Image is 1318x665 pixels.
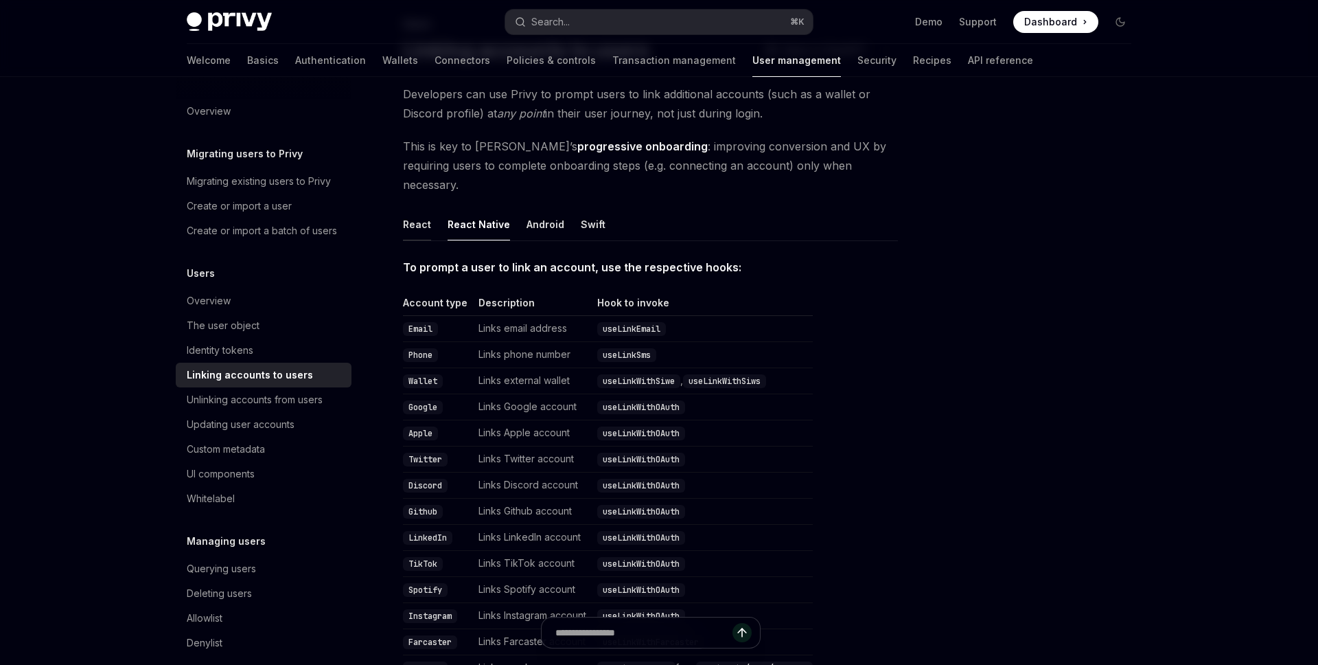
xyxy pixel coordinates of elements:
a: UI components [176,462,351,486]
td: Links external wallet [473,368,592,394]
a: Whitelabel [176,486,351,511]
td: Links Github account [473,499,592,525]
em: any point [497,106,545,120]
button: React Native [448,208,510,240]
code: useLinkWithOAuth [597,505,685,519]
div: Linking accounts to users [187,367,313,383]
div: Unlinking accounts from users [187,392,323,408]
td: , [592,368,813,394]
code: useLinkEmail [597,322,666,336]
td: Links Apple account [473,420,592,447]
a: Querying users [176,556,351,581]
strong: progressive onboarding [577,139,708,153]
div: Overview [187,103,231,120]
div: Whitelabel [187,491,235,507]
a: Unlinking accounts from users [176,387,351,412]
a: Identity tokens [176,338,351,363]
code: useLinkWithOAuth [597,583,685,597]
a: Create or import a user [176,194,351,218]
a: Support [959,15,997,29]
code: useLinkWithOAuth [597,401,685,414]
code: useLinkWithOAuth [597,453,685,466]
td: Links Spotify account [473,577,592,603]
div: Overview [187,293,231,309]
a: Denylist [176,631,351,655]
a: Welcome [187,44,231,77]
code: useLinkWithOAuth [597,557,685,571]
code: useLinkWithOAuth [597,479,685,493]
a: Overview [176,99,351,124]
code: Wallet [403,374,443,388]
code: useLinkWithSiws [683,374,766,388]
button: Android [527,208,564,240]
code: Discord [403,479,448,493]
code: useLinkWithOAuth [597,609,685,623]
h5: Users [187,265,215,282]
th: Account type [403,296,473,316]
a: Create or import a batch of users [176,218,351,243]
span: Developers can use Privy to prompt users to link additional accounts (such as a wallet or Discord... [403,84,898,123]
a: Dashboard [1013,11,1098,33]
span: This is key to [PERSON_NAME]’s : improving conversion and UX by requiring users to complete onboa... [403,137,898,194]
code: Email [403,322,438,336]
code: Github [403,505,443,519]
a: Security [857,44,897,77]
div: The user object [187,317,259,334]
span: ⌘ K [790,16,805,27]
button: React [403,208,431,240]
a: Basics [247,44,279,77]
div: Search... [531,14,570,30]
div: Denylist [187,635,222,651]
a: The user object [176,313,351,338]
code: Google [403,401,443,414]
code: Twitter [403,453,448,466]
a: Policies & controls [507,44,596,77]
a: Updating user accounts [176,412,351,437]
th: Description [473,296,592,316]
div: Allowlist [187,610,222,627]
td: Links Google account [473,394,592,420]
td: Links LinkedIn account [473,525,592,551]
div: Querying users [187,561,256,577]
a: Linking accounts to users [176,363,351,387]
code: useLinkSms [597,348,656,362]
strong: To prompt a user to link an account, use the respective hooks: [403,260,741,274]
code: Phone [403,348,438,362]
td: Links email address [473,316,592,342]
td: Links TikTok account [473,551,592,577]
a: Deleting users [176,581,351,606]
a: Authentication [295,44,366,77]
button: Swift [581,208,605,240]
a: Demo [915,15,943,29]
div: Migrating existing users to Privy [187,173,331,190]
code: useLinkWithSiwe [597,374,680,388]
code: useLinkWithOAuth [597,531,685,545]
code: useLinkWithOAuth [597,427,685,440]
a: Overview [176,289,351,313]
button: Toggle dark mode [1109,11,1131,33]
a: Recipes [913,44,951,77]
a: Migrating existing users to Privy [176,169,351,194]
div: Updating user accounts [187,416,294,433]
a: Allowlist [176,606,351,631]
td: Links Twitter account [473,447,592,473]
h5: Managing users [187,533,266,550]
code: TikTok [403,557,443,571]
td: Links Instagram account [473,603,592,629]
a: Connectors [435,44,490,77]
code: Spotify [403,583,448,597]
a: Transaction management [612,44,736,77]
code: LinkedIn [403,531,452,545]
div: Custom metadata [187,441,265,458]
button: Send message [732,623,752,642]
code: Apple [403,427,438,440]
a: User management [752,44,841,77]
a: Custom metadata [176,437,351,462]
img: dark logo [187,12,272,32]
a: Wallets [382,44,418,77]
code: Instagram [403,609,457,623]
span: Dashboard [1024,15,1077,29]
th: Hook to invoke [592,296,813,316]
div: Identity tokens [187,342,253,359]
h5: Migrating users to Privy [187,146,303,162]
